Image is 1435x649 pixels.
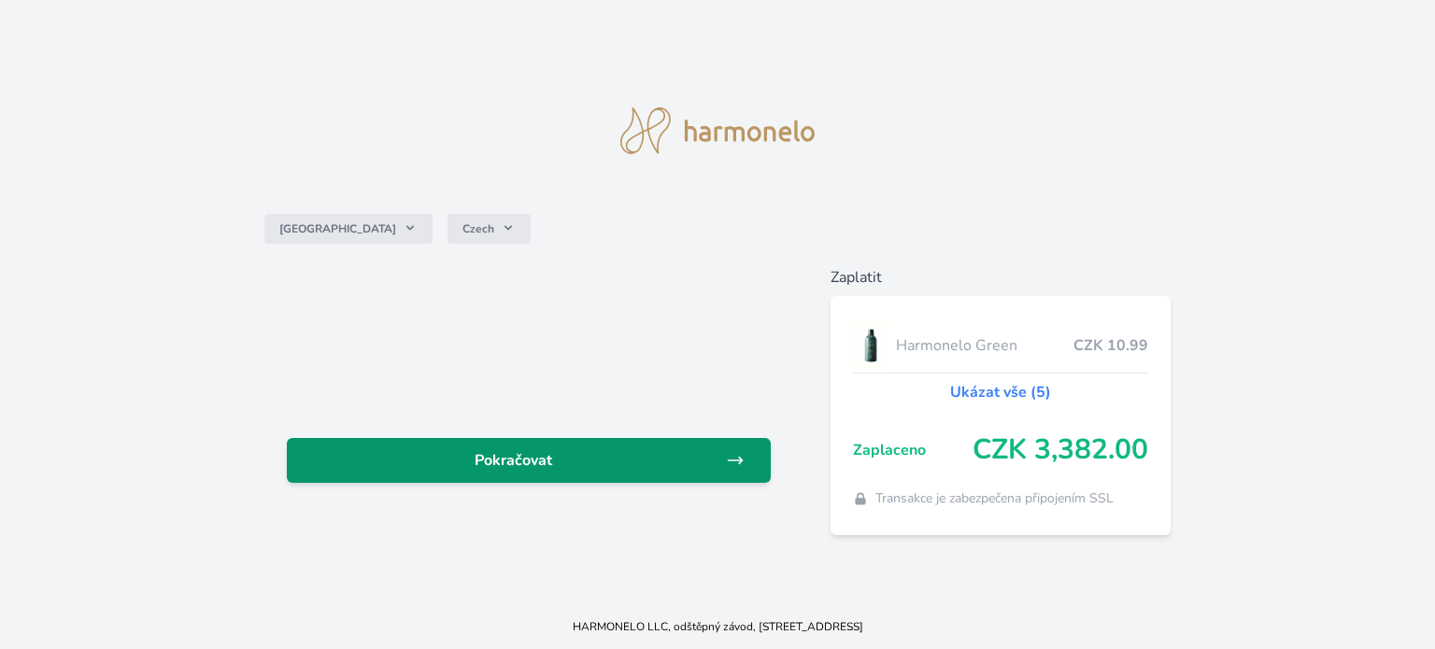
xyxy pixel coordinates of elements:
span: [GEOGRAPHIC_DATA] [279,221,396,236]
span: Transakce je zabezpečena připojením SSL [875,489,1114,508]
span: Harmonelo Green [896,334,1073,357]
img: logo.svg [620,107,815,154]
span: Zaplaceno [853,439,973,461]
span: Czech [462,221,494,236]
button: Czech [448,214,531,244]
img: CLEAN_GREEN_se_stinem_x-lo.jpg [853,322,888,369]
span: CZK 10.99 [1073,334,1148,357]
span: CZK 3,382.00 [973,433,1148,467]
span: Pokračovat [302,449,726,472]
button: [GEOGRAPHIC_DATA] [264,214,433,244]
a: Pokračovat [287,438,771,483]
h6: Zaplatit [831,266,1171,289]
a: Ukázat vše (5) [950,381,1051,403]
